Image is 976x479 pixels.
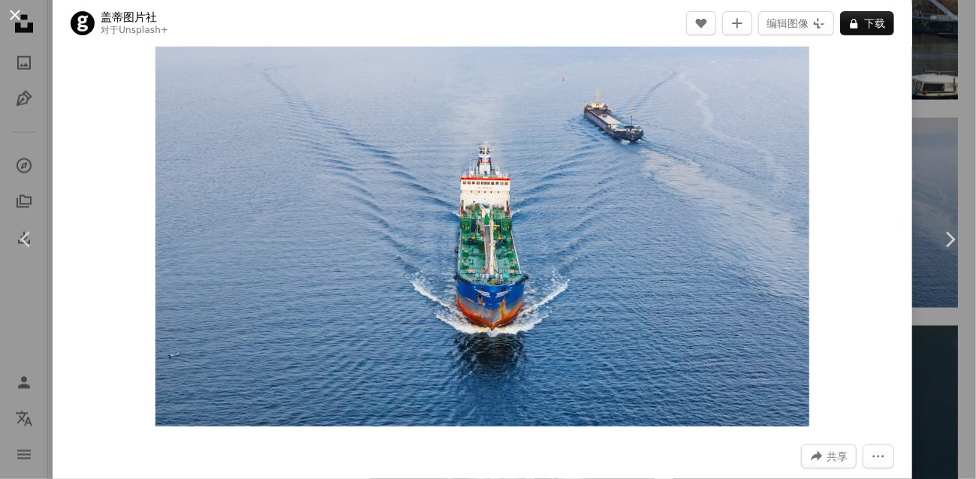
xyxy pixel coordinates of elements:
a: Unsplash+ [119,25,168,35]
button: 添加到收藏 [722,11,752,35]
font: 编辑图像 [767,12,809,35]
a: Next [923,167,976,312]
button: 下载 [840,11,894,35]
div: 对于 [101,25,168,37]
a: 盖蒂图片社 [101,10,168,25]
span: 共享 [827,445,848,468]
font: 下载 [864,12,885,35]
button: 更多行动 [863,444,894,468]
button: 分享此图片 [801,444,857,468]
button: 编辑图像 [758,11,834,35]
button: 喜欢 [686,11,716,35]
img: 前往 Getty Images 的个人资料 [71,11,95,35]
